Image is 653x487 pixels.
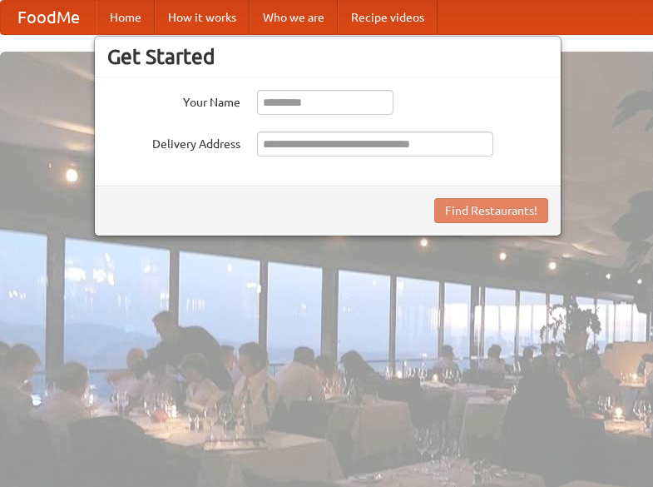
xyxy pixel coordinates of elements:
[250,1,338,34] a: Who we are
[107,132,240,152] label: Delivery Address
[155,1,250,34] a: How it works
[96,1,155,34] a: Home
[434,198,548,223] button: Find Restaurants!
[107,44,548,69] h3: Get Started
[1,1,96,34] a: FoodMe
[107,90,240,111] label: Your Name
[338,1,438,34] a: Recipe videos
